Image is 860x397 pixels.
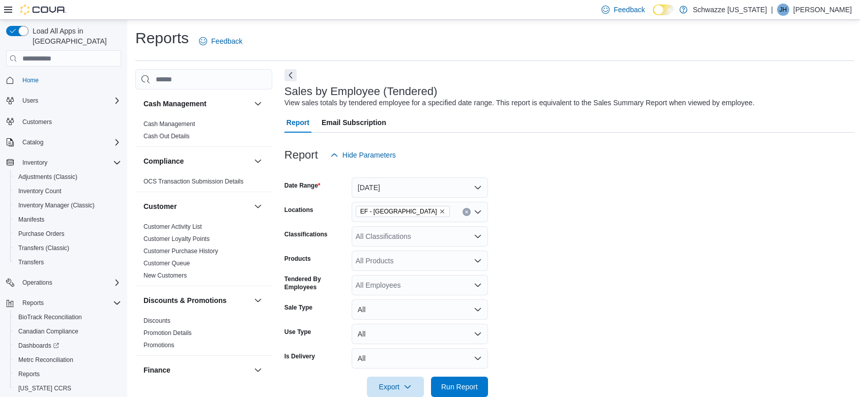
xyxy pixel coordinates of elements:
[135,28,189,48] h1: Reports
[771,4,773,16] p: |
[284,230,328,238] label: Classifications
[14,325,82,338] a: Canadian Compliance
[14,368,121,380] span: Reports
[22,138,43,146] span: Catalog
[474,208,482,216] button: Open list of options
[252,200,264,212] button: Customer
[18,230,65,238] span: Purchase Orders
[135,221,272,286] div: Customer
[18,157,121,169] span: Inventory
[18,136,121,148] span: Catalog
[22,159,47,167] span: Inventory
[2,156,125,170] button: Inventory
[10,339,125,353] a: Dashboards
[14,199,99,211] a: Inventory Manager (Classic)
[144,341,175,349] span: Promotions
[284,69,297,81] button: Next
[144,272,187,279] a: New Customers
[14,185,121,197] span: Inventory Count
[14,228,121,240] span: Purchase Orders
[144,329,192,337] a: Promotion Details
[14,340,121,352] span: Dashboards
[14,228,69,240] a: Purchase Orders
[10,184,125,198] button: Inventory Count
[144,365,250,375] button: Finance
[614,5,645,15] span: Feedback
[252,98,264,110] button: Cash Management
[144,178,244,185] a: OCS Transaction Submission Details
[18,136,47,148] button: Catalog
[18,116,56,128] a: Customers
[10,310,125,324] button: BioTrack Reconciliation
[14,171,121,183] span: Adjustments (Classic)
[10,367,125,381] button: Reports
[18,370,40,378] span: Reports
[326,145,400,165] button: Hide Parameters
[144,329,192,337] span: Promotion Details
[2,296,125,310] button: Reports
[10,241,125,255] button: Transfers (Classic)
[284,328,311,336] label: Use Type
[474,281,482,289] button: Open list of options
[144,295,226,306] h3: Discounts & Promotions
[22,76,39,84] span: Home
[352,177,488,198] button: [DATE]
[18,356,73,364] span: Metrc Reconciliation
[144,99,250,109] button: Cash Management
[18,173,77,181] span: Adjustments (Classic)
[14,340,63,352] a: Dashboards
[211,36,242,46] span: Feedback
[356,206,450,217] span: EF - Glendale
[10,198,125,212] button: Inventory Manager (Classic)
[135,315,272,355] div: Discounts & Promotions
[144,99,207,109] h3: Cash Management
[322,112,386,133] span: Email Subscription
[18,244,69,252] span: Transfers (Classic)
[252,294,264,307] button: Discounts & Promotions
[144,235,210,243] span: Customer Loyalty Points
[2,94,125,108] button: Users
[793,4,852,16] p: [PERSON_NAME]
[14,256,48,268] a: Transfers
[144,342,175,349] a: Promotions
[144,201,250,211] button: Customer
[474,257,482,265] button: Open list of options
[18,74,121,86] span: Home
[10,170,125,184] button: Adjustments (Classic)
[144,133,190,140] a: Cash Out Details
[144,247,218,255] span: Customer Purchase History
[2,73,125,87] button: Home
[463,208,471,216] button: Clear input
[284,181,321,190] label: Date Range
[780,4,787,16] span: JH
[352,348,488,369] button: All
[14,354,121,366] span: Metrc Reconciliation
[2,135,125,149] button: Catalog
[367,377,424,397] button: Export
[14,213,121,226] span: Manifests
[144,223,202,231] span: Customer Activity List
[14,213,48,226] a: Manifests
[144,120,195,128] span: Cash Management
[28,26,121,46] span: Load All Apps in [GEOGRAPHIC_DATA]
[144,387,192,394] a: GL Account Totals
[18,157,51,169] button: Inventory
[14,382,121,394] span: Washington CCRS
[252,364,264,376] button: Finance
[20,5,66,15] img: Cova
[18,277,121,289] span: Operations
[18,258,44,266] span: Transfers
[14,354,77,366] a: Metrc Reconciliation
[18,95,121,107] span: Users
[144,156,184,166] h3: Compliance
[144,260,190,267] a: Customer Queue
[18,297,48,309] button: Reports
[14,256,121,268] span: Transfers
[18,74,43,86] a: Home
[14,171,81,183] a: Adjustments (Classic)
[18,201,95,209] span: Inventory Manager (Classic)
[18,277,56,289] button: Operations
[18,95,42,107] button: Users
[284,149,318,161] h3: Report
